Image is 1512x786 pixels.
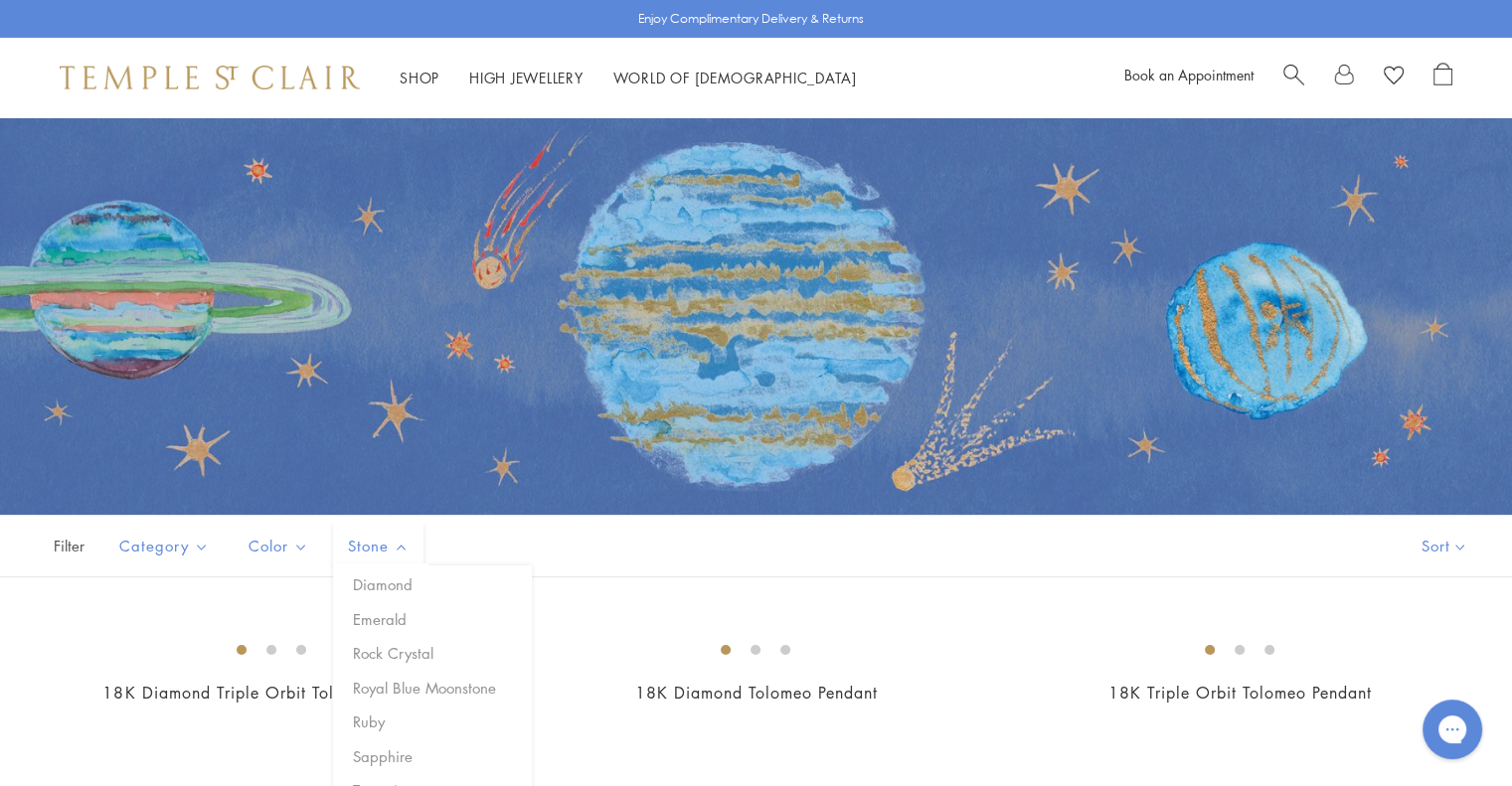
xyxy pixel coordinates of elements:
[109,534,224,558] span: Category
[1108,682,1372,704] a: 18K Triple Orbit Tolomeo Pendant
[638,9,864,29] p: Enjoy Complimentary Delivery & Returns
[1433,63,1452,92] a: Open Shopping Bag
[613,68,857,87] a: World of [DEMOGRAPHIC_DATA]World of [DEMOGRAPHIC_DATA]
[234,524,323,568] button: Color
[469,68,584,87] a: High JewelleryHigh Jewellery
[400,66,857,90] nav: Main navigation
[1413,693,1492,766] iframe: Gorgias live chat messenger
[1283,63,1304,92] a: Search
[60,66,360,89] img: Temple St. Clair
[333,524,423,568] button: Stone
[1377,516,1512,576] button: Show sort by
[634,682,877,704] a: 18K Diamond Tolomeo Pendant
[338,534,423,558] span: Stone
[104,524,224,568] button: Category
[1384,63,1404,92] a: View Wishlist
[400,68,439,87] a: ShopShop
[239,534,323,558] span: Color
[1124,65,1254,84] a: Book an Appointment
[102,682,440,704] a: 18K Diamond Triple Orbit Tolomeo Pendant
